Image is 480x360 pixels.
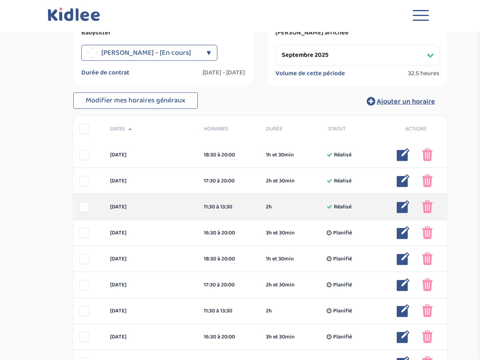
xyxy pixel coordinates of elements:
span: 1h et 30min [266,255,294,263]
span: Réalisé [334,203,351,211]
button: Ajouter un horaire [355,92,447,110]
span: 2h [266,307,272,315]
img: poubelle_rose.png [422,226,433,239]
div: ▼ [207,45,211,61]
img: poubelle_rose.png [422,200,433,213]
button: Modifier mes horaires généraux [73,92,198,109]
span: Planifié [333,307,352,315]
label: Durée de contrat [81,69,129,77]
img: modifier_bleu.png [397,174,410,187]
span: Planifié [333,229,352,237]
img: modifier_bleu.png [397,252,410,265]
div: [DATE] [104,229,198,237]
div: 16:30 à 20:00 [204,333,254,341]
span: 1h et 30min [266,151,294,159]
span: Ajouter un horaire [377,96,435,107]
img: poubelle_rose.png [422,148,433,161]
span: Réalisé [334,177,351,185]
img: modifier_bleu.png [397,278,410,291]
span: Modifier mes horaires généraux [86,95,185,106]
div: [DATE] [104,281,198,289]
div: [DATE] [104,177,198,185]
img: modifier_bleu.png [397,148,410,161]
div: 17:30 à 20:00 [204,177,254,185]
label: Volume de cette période [275,70,345,78]
span: Planifié [333,333,352,341]
span: 3h et 30min [266,229,295,237]
div: 18:30 à 20:00 [204,255,254,263]
img: poubelle_rose.png [422,278,433,291]
img: poubelle_rose.png [422,304,433,317]
div: 11:30 à 13:30 [204,203,254,211]
label: [PERSON_NAME] affichée [275,29,439,37]
span: Horaires [204,125,254,133]
label: Babysitter [81,29,245,37]
div: 16:30 à 20:00 [204,229,254,237]
span: Planifié [333,255,352,263]
span: 2h et 30min [266,177,295,185]
img: modifier_bleu.png [397,200,410,213]
img: modifier_bleu.png [397,330,410,343]
div: [DATE] [104,333,198,341]
div: Durée [260,125,322,133]
div: 18:30 à 20:00 [204,151,254,159]
div: [DATE] [104,203,198,211]
div: Dates [104,125,198,133]
span: [PERSON_NAME] - [En cours] [101,45,191,61]
div: 17:30 à 20:00 [204,281,254,289]
div: Statut [322,125,385,133]
div: [DATE] [104,255,198,263]
img: modifier_bleu.png [397,226,410,239]
div: [DATE] [104,307,198,315]
img: modifier_bleu.png [397,304,410,317]
span: 3h et 30min [266,333,295,341]
img: poubelle_rose.png [422,174,433,187]
span: 2h et 30min [266,281,295,289]
div: 11:30 à 13:30 [204,307,254,315]
span: 2h [266,203,272,211]
img: poubelle_rose.png [422,252,433,265]
span: 32.5 heures [408,70,439,78]
span: Réalisé [334,151,351,159]
div: Actions [385,125,447,133]
span: Planifié [333,281,352,289]
div: [DATE] [104,151,198,159]
img: poubelle_rose.png [422,330,433,343]
label: [DATE] - [DATE] [203,69,245,77]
